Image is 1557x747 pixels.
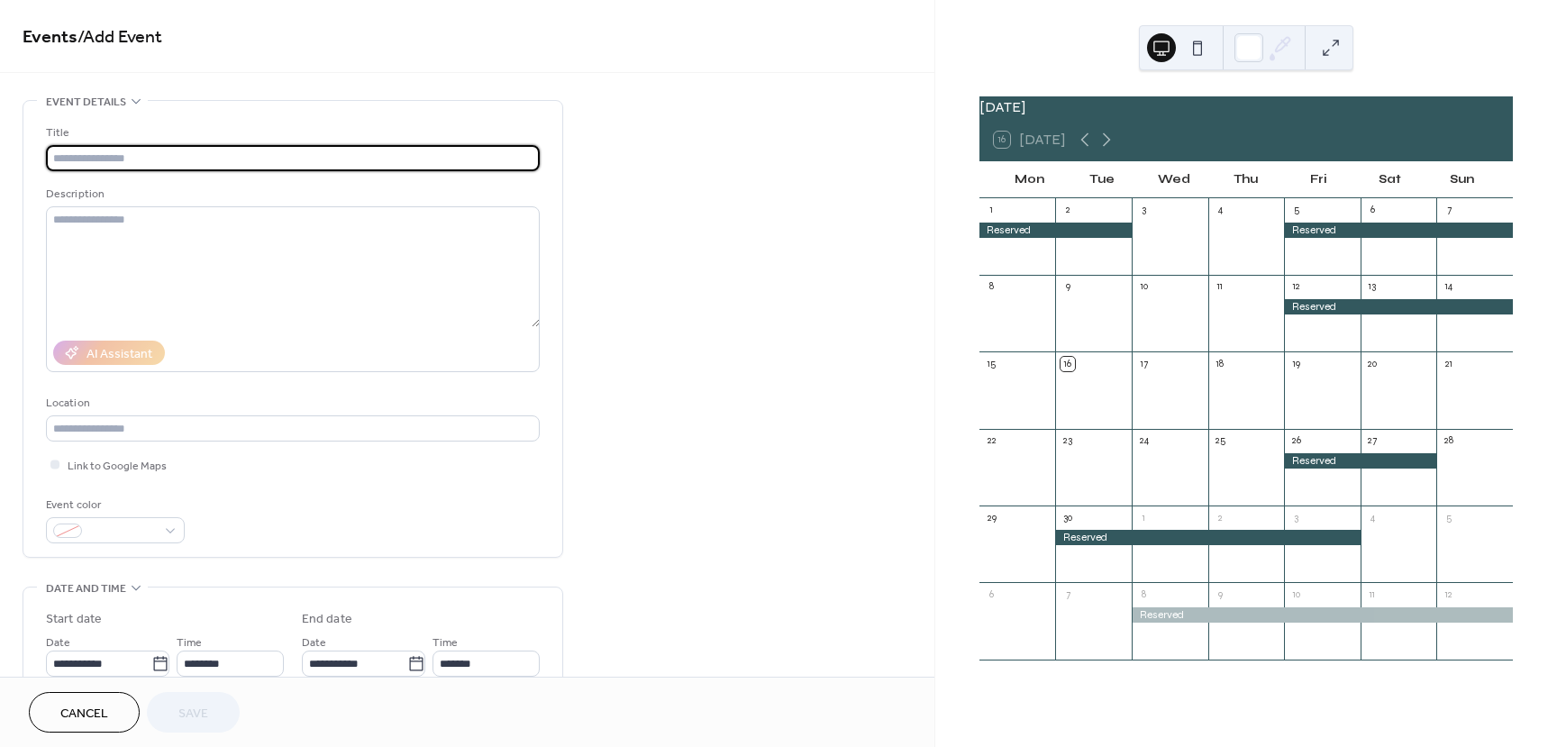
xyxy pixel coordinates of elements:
[979,96,1513,118] div: [DATE]
[60,705,108,724] span: Cancel
[1055,530,1360,545] div: Reserved
[1138,162,1210,198] div: Wed
[1214,204,1227,217] div: 4
[1289,280,1303,294] div: 12
[46,394,536,413] div: Location
[1284,223,1513,238] div: Reserved
[68,457,167,476] span: Link to Google Maps
[1289,434,1303,448] div: 26
[1289,357,1303,370] div: 19
[1366,511,1379,524] div: 4
[23,20,77,55] a: Events
[1132,607,1513,623] div: Reserved
[46,610,102,629] div: Start date
[985,434,998,448] div: 22
[1061,511,1074,524] div: 30
[1284,299,1513,314] div: Reserved
[1366,280,1379,294] div: 13
[994,162,1066,198] div: Mon
[1442,434,1455,448] div: 28
[1214,511,1227,524] div: 2
[985,280,998,294] div: 8
[46,185,536,204] div: Description
[1214,588,1227,601] div: 9
[1066,162,1138,198] div: Tue
[1061,204,1074,217] div: 2
[1061,280,1074,294] div: 9
[979,223,1132,238] div: Reserved
[77,20,162,55] span: / Add Event
[46,123,536,142] div: Title
[1442,204,1455,217] div: 7
[29,692,140,733] button: Cancel
[1214,280,1227,294] div: 11
[1442,357,1455,370] div: 21
[1442,280,1455,294] div: 14
[302,633,326,652] span: Date
[1137,204,1151,217] div: 3
[1366,434,1379,448] div: 27
[302,610,352,629] div: End date
[1426,162,1498,198] div: Sun
[46,633,70,652] span: Date
[432,633,458,652] span: Time
[985,511,998,524] div: 29
[1214,434,1227,448] div: 25
[1137,280,1151,294] div: 10
[1442,588,1455,601] div: 12
[46,496,181,515] div: Event color
[985,357,998,370] div: 15
[1061,357,1074,370] div: 16
[1354,162,1426,198] div: Sat
[46,93,126,112] span: Event details
[1442,511,1455,524] div: 5
[1137,511,1151,524] div: 1
[1289,511,1303,524] div: 3
[1137,357,1151,370] div: 17
[1366,357,1379,370] div: 20
[985,204,998,217] div: 1
[1137,434,1151,448] div: 24
[1289,204,1303,217] div: 5
[1282,162,1354,198] div: Fri
[1061,434,1074,448] div: 23
[46,579,126,598] span: Date and time
[177,633,202,652] span: Time
[1137,588,1151,601] div: 8
[1210,162,1282,198] div: Thu
[1061,588,1074,601] div: 7
[1284,453,1436,469] div: Reserved
[1366,204,1379,217] div: 6
[1289,588,1303,601] div: 10
[1214,357,1227,370] div: 18
[1366,588,1379,601] div: 11
[985,588,998,601] div: 6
